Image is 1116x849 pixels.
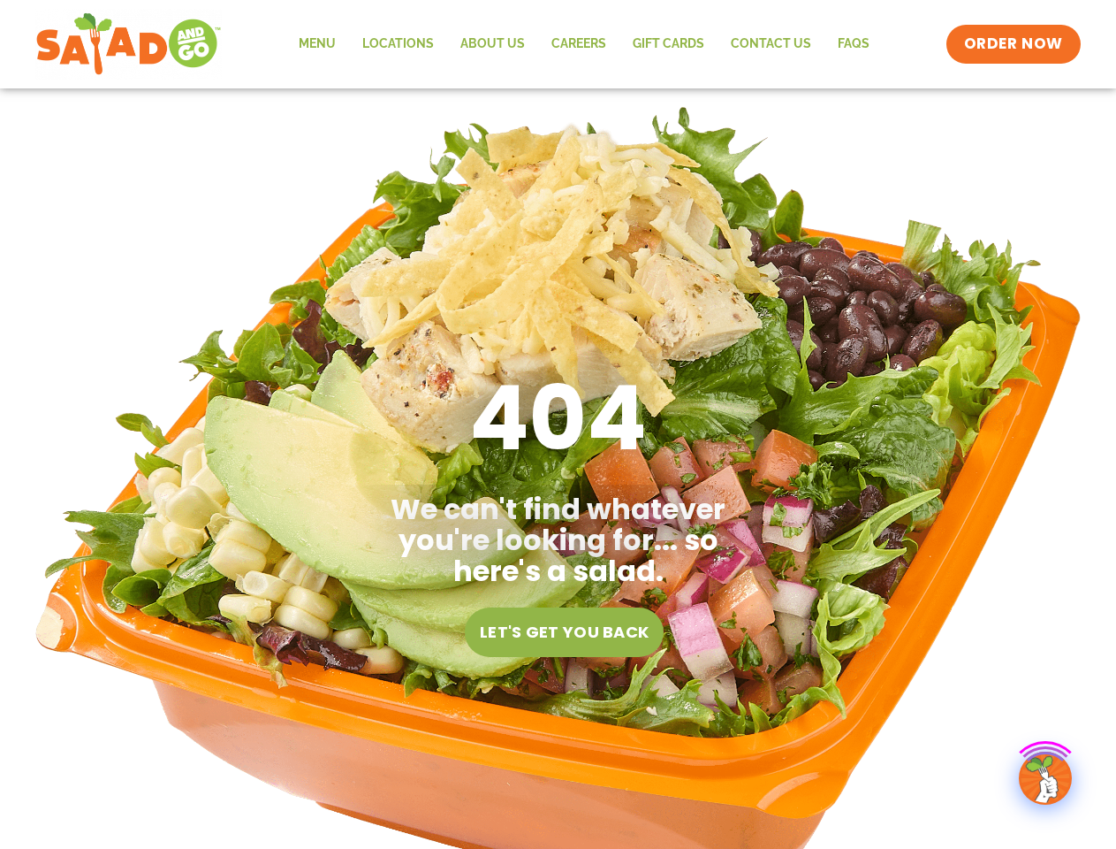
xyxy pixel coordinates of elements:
[465,608,664,657] a: Let's get you back
[824,24,883,65] a: FAQs
[285,24,883,65] nav: Menu
[538,24,619,65] a: Careers
[349,24,447,65] a: Locations
[946,25,1081,64] a: ORDER NOW
[285,24,349,65] a: Menu
[717,24,824,65] a: Contact Us
[964,34,1063,55] span: ORDER NOW
[447,24,538,65] a: About Us
[619,24,717,65] a: GIFT CARDS
[355,493,762,587] h2: We can't find whatever you're looking for... so here's a salad.
[346,370,771,467] h1: 404
[35,9,222,80] img: new-SAG-logo-768×292
[480,623,649,642] span: Let's get you back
